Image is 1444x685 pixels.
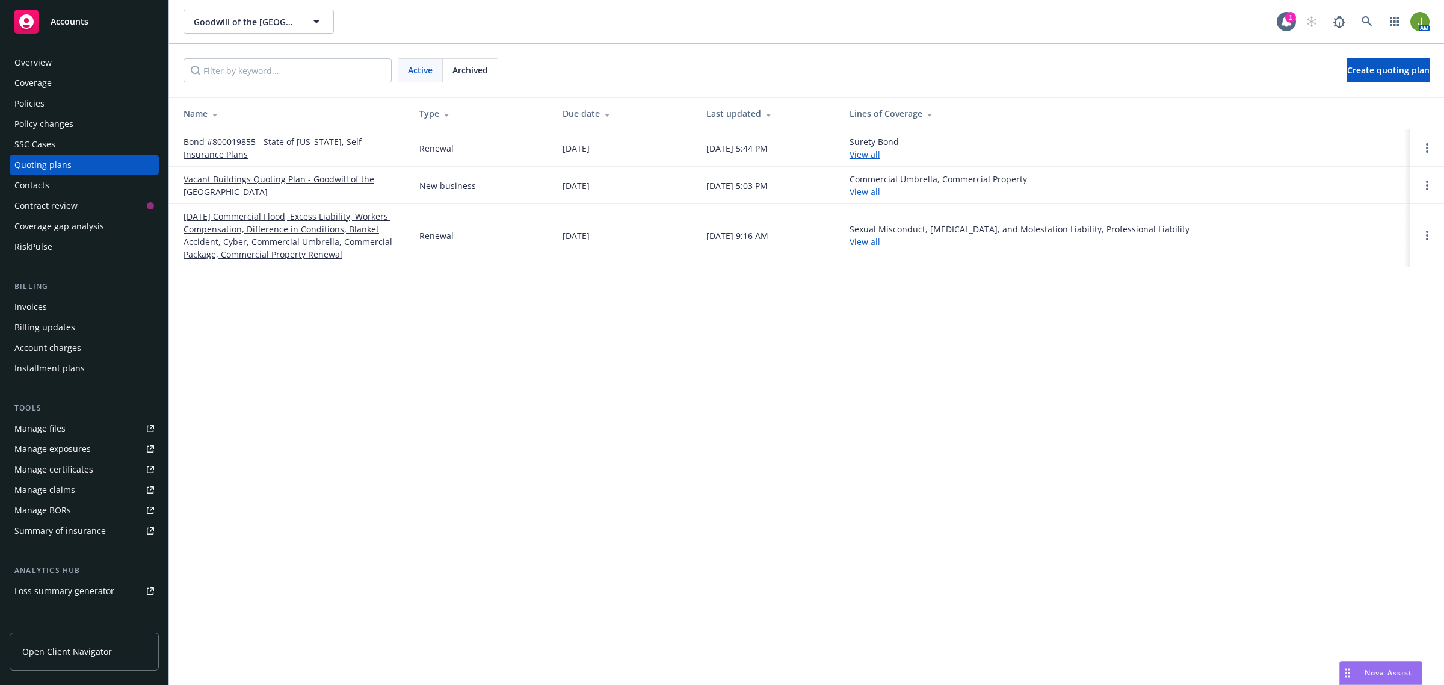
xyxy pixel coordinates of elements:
[1383,10,1407,34] a: Switch app
[1410,12,1430,31] img: photo
[419,229,454,242] div: Renewal
[419,107,543,120] div: Type
[14,155,72,175] div: Quoting plans
[850,107,1401,120] div: Lines of Coverage
[14,297,47,317] div: Invoices
[1420,141,1434,155] a: Open options
[14,480,75,500] div: Manage claims
[10,439,159,459] a: Manage exposures
[850,186,880,197] a: View all
[10,581,159,601] a: Loss summary generator
[14,501,71,520] div: Manage BORs
[10,359,159,378] a: Installment plans
[10,318,159,337] a: Billing updates
[10,5,159,39] a: Accounts
[10,460,159,479] a: Manage certificates
[1355,10,1379,34] a: Search
[452,64,488,76] span: Archived
[10,217,159,236] a: Coverage gap analysis
[14,419,66,438] div: Manage files
[184,135,400,161] a: Bond #800019855 - State of [US_STATE], Self-Insurance Plans
[14,581,114,601] div: Loss summary generator
[10,114,159,134] a: Policy changes
[419,179,476,192] div: New business
[1327,10,1351,34] a: Report a Bug
[184,10,334,34] button: Goodwill of the [GEOGRAPHIC_DATA]
[14,114,73,134] div: Policy changes
[184,210,400,261] a: [DATE] Commercial Flood, Excess Liability, Workers' Compensation, Difference in Conditions, Blank...
[10,565,159,577] div: Analytics hub
[563,142,590,155] div: [DATE]
[10,501,159,520] a: Manage BORs
[10,338,159,358] a: Account charges
[184,58,392,82] input: Filter by keyword...
[563,179,590,192] div: [DATE]
[14,521,106,541] div: Summary of insurance
[14,196,78,215] div: Contract review
[1420,228,1434,243] a: Open options
[850,173,1027,198] div: Commercial Umbrella, Commercial Property
[14,53,52,72] div: Overview
[850,135,899,161] div: Surety Bond
[706,179,768,192] div: [DATE] 5:03 PM
[1347,64,1430,76] span: Create quoting plan
[14,460,93,479] div: Manage certificates
[1300,10,1324,34] a: Start snowing
[850,149,880,160] a: View all
[1365,668,1412,678] span: Nova Assist
[1339,661,1422,685] button: Nova Assist
[14,237,52,256] div: RiskPulse
[10,419,159,438] a: Manage files
[10,297,159,317] a: Invoices
[10,53,159,72] a: Overview
[850,223,1189,248] div: Sexual Misconduct, [MEDICAL_DATA], and Molestation Liability, Professional Liability
[22,645,112,658] span: Open Client Navigator
[706,142,768,155] div: [DATE] 5:44 PM
[10,480,159,500] a: Manage claims
[10,155,159,175] a: Quoting plans
[419,142,454,155] div: Renewal
[1340,662,1355,684] div: Drag to move
[14,439,91,459] div: Manage exposures
[10,521,159,541] a: Summary of insurance
[184,173,400,198] a: Vacant Buildings Quoting Plan - Goodwill of the [GEOGRAPHIC_DATA]
[1420,178,1434,193] a: Open options
[10,135,159,154] a: SSC Cases
[10,73,159,93] a: Coverage
[14,135,55,154] div: SSC Cases
[10,281,159,293] div: Billing
[10,176,159,195] a: Contacts
[184,107,400,120] div: Name
[14,359,85,378] div: Installment plans
[10,402,159,414] div: Tools
[14,176,49,195] div: Contacts
[706,229,768,242] div: [DATE] 9:16 AM
[10,237,159,256] a: RiskPulse
[408,64,433,76] span: Active
[1347,58,1430,82] a: Create quoting plan
[1285,12,1296,23] div: 1
[14,318,75,337] div: Billing updates
[850,236,880,247] a: View all
[10,196,159,215] a: Contract review
[563,107,687,120] div: Due date
[563,229,590,242] div: [DATE]
[14,94,45,113] div: Policies
[14,217,104,236] div: Coverage gap analysis
[51,17,88,26] span: Accounts
[706,107,830,120] div: Last updated
[10,94,159,113] a: Policies
[14,73,52,93] div: Coverage
[194,16,298,28] span: Goodwill of the [GEOGRAPHIC_DATA]
[14,338,81,358] div: Account charges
